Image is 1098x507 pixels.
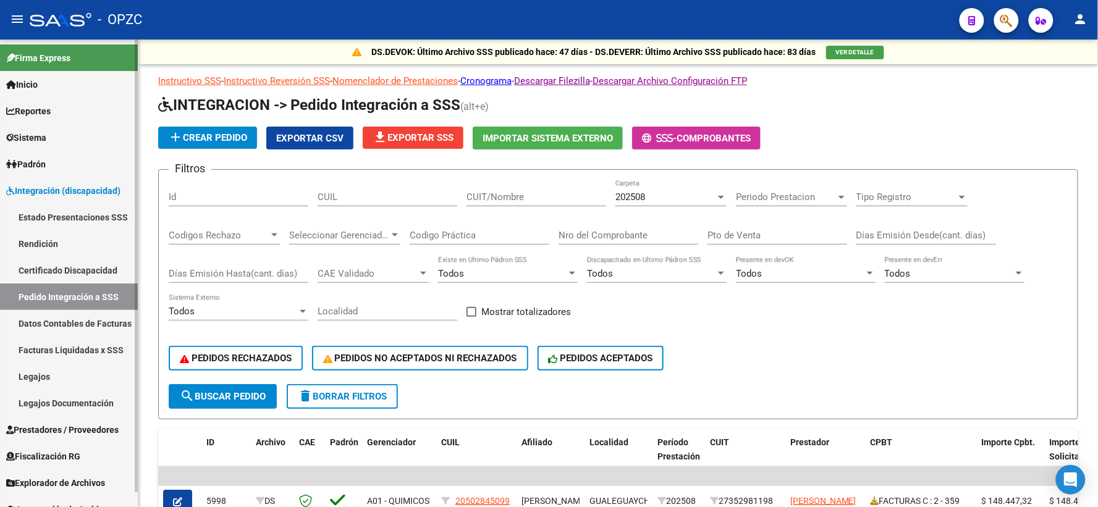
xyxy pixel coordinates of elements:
[180,353,292,364] span: PEDIDOS RECHAZADOS
[6,104,51,118] span: Reportes
[287,384,398,409] button: Borrar Filtros
[6,450,80,463] span: Fiscalización RG
[289,230,389,241] span: Seleccionar Gerenciador
[438,268,464,279] span: Todos
[168,130,183,145] mat-icon: add
[158,74,1078,88] p: - - - - -
[652,429,705,484] datatable-header-cell: Período Prestación
[657,437,700,461] span: Período Prestación
[871,437,893,447] span: CPBT
[587,268,613,279] span: Todos
[6,476,105,490] span: Explorador de Archivos
[169,230,269,241] span: Codigos Rechazo
[6,423,119,437] span: Prestadores / Proveedores
[517,429,585,484] datatable-header-cell: Afiliado
[373,132,454,143] span: Exportar SSS
[585,429,652,484] datatable-header-cell: Localidad
[460,101,489,112] span: (alt+e)
[514,75,590,86] a: Descargar Filezilla
[705,429,785,484] datatable-header-cell: CUIT
[169,384,277,409] button: Buscar Pedido
[367,496,429,506] span: A01 - QUIMICOS
[455,496,510,506] span: 20502845099
[372,45,816,59] p: DS.DEVOK: Último Archivo SSS publicado hace: 47 días - DS.DEVERR: Último Archivo SSS publicado ha...
[736,268,762,279] span: Todos
[158,75,221,86] a: Instructivo SSS
[866,429,977,484] datatable-header-cell: CPBT
[710,437,729,447] span: CUIT
[180,391,266,402] span: Buscar Pedido
[362,429,436,484] datatable-header-cell: Gerenciador
[481,304,571,319] span: Mostrar totalizadores
[549,353,653,364] span: PEDIDOS ACEPTADOS
[522,437,552,447] span: Afiliado
[460,75,512,86] a: Cronograma
[677,133,751,144] span: Comprobantes
[325,429,362,484] datatable-header-cell: Padrón
[251,429,294,484] datatable-header-cell: Archivo
[312,346,528,371] button: PEDIDOS NO ACEPTADOS NI RECHAZADOS
[642,133,677,144] span: -
[266,127,353,149] button: Exportar CSV
[790,437,829,447] span: Prestador
[1050,437,1090,461] span: Importe Solicitado
[332,75,458,86] a: Nomenclador de Prestaciones
[373,130,387,145] mat-icon: file_download
[158,127,257,149] button: Crear Pedido
[363,127,463,149] button: Exportar SSS
[299,437,315,447] span: CAE
[10,12,25,27] mat-icon: menu
[836,49,874,56] span: VER DETALLE
[790,496,856,506] span: [PERSON_NAME]
[977,429,1045,484] datatable-header-cell: Importe Cpbt.
[6,157,46,171] span: Padrón
[473,127,623,149] button: Importar Sistema Externo
[169,160,211,177] h3: Filtros
[298,388,313,403] mat-icon: delete
[201,429,251,484] datatable-header-cell: ID
[367,437,416,447] span: Gerenciador
[632,127,761,149] button: -Comprobantes
[98,6,142,33] span: - OPZC
[615,191,645,203] span: 202508
[1073,12,1088,27] mat-icon: person
[276,133,344,144] span: Exportar CSV
[168,132,247,143] span: Crear Pedido
[180,388,195,403] mat-icon: search
[589,437,628,447] span: Localidad
[318,268,418,279] span: CAE Validado
[323,353,517,364] span: PEDIDOS NO ACEPTADOS NI RECHAZADOS
[298,391,387,402] span: Borrar Filtros
[441,437,460,447] span: CUIL
[885,268,911,279] span: Todos
[6,184,120,198] span: Integración (discapacidad)
[224,75,330,86] a: Instructivo Reversión SSS
[589,496,656,506] span: GUALEGUAYCHU
[294,429,325,484] datatable-header-cell: CAE
[6,78,38,91] span: Inicio
[856,191,957,203] span: Tipo Registro
[736,191,836,203] span: Periodo Prestacion
[1056,465,1086,495] div: Open Intercom Messenger
[538,346,664,371] button: PEDIDOS ACEPTADOS
[982,496,1033,506] span: $ 148.447,32
[169,306,195,317] span: Todos
[522,496,588,506] span: [PERSON_NAME]
[330,437,358,447] span: Padrón
[6,131,46,145] span: Sistema
[206,437,214,447] span: ID
[256,437,285,447] span: Archivo
[436,429,517,484] datatable-header-cell: CUIL
[785,429,866,484] datatable-header-cell: Prestador
[483,133,613,144] span: Importar Sistema Externo
[169,346,303,371] button: PEDIDOS RECHAZADOS
[158,96,460,114] span: INTEGRACION -> Pedido Integración a SSS
[982,437,1036,447] span: Importe Cpbt.
[826,46,884,59] button: VER DETALLE
[593,75,747,86] a: Descargar Archivo Configuración FTP
[6,51,70,65] span: Firma Express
